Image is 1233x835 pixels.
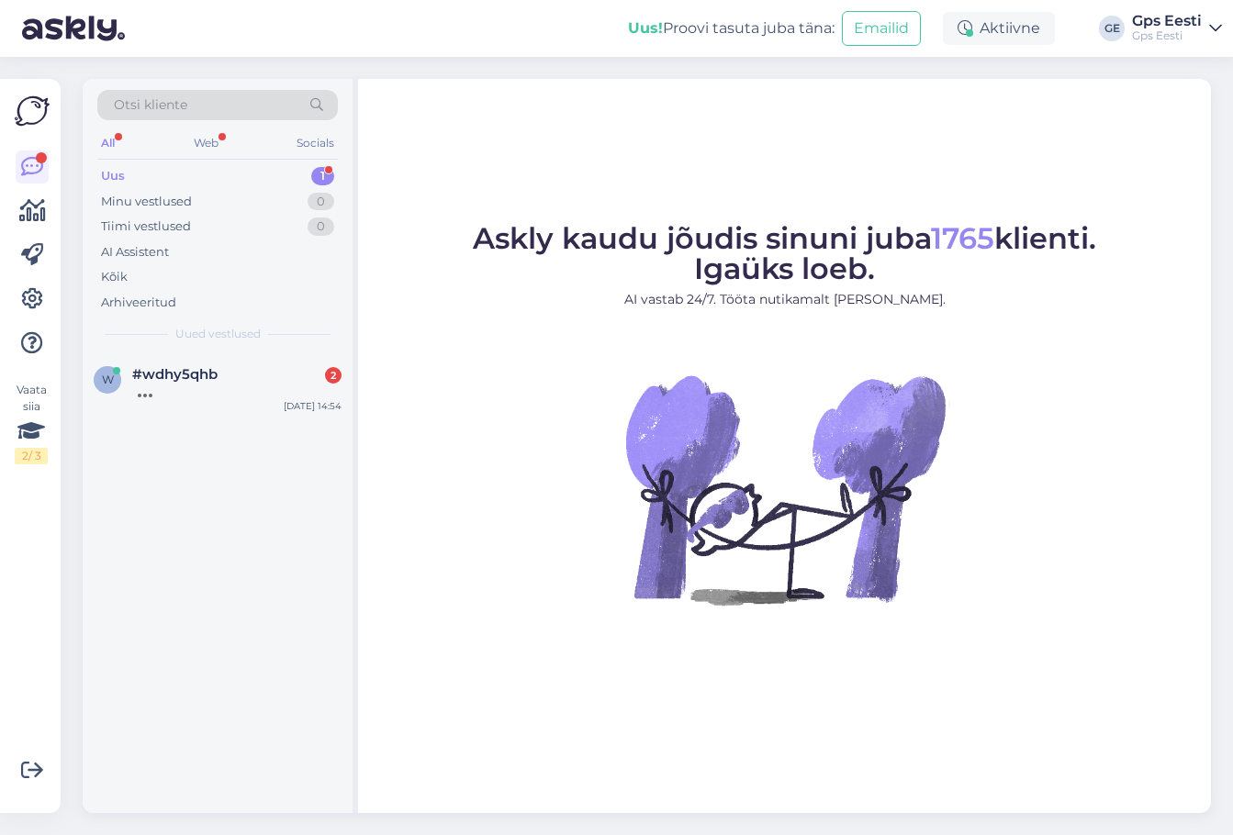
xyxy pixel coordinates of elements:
[101,193,192,211] div: Minu vestlused
[15,94,50,128] img: Askly Logo
[842,11,921,46] button: Emailid
[308,217,334,236] div: 0
[102,373,114,386] span: w
[325,367,342,384] div: 2
[943,12,1055,45] div: Aktiivne
[15,448,48,464] div: 2 / 3
[1099,16,1125,41] div: GE
[1132,14,1222,43] a: Gps EestiGps Eesti
[132,366,218,383] span: #wdhy5qhb
[175,326,261,342] span: Uued vestlused
[473,220,1096,286] span: Askly kaudu jõudis sinuni juba klienti. Igaüks loeb.
[97,131,118,155] div: All
[308,193,334,211] div: 0
[284,399,342,413] div: [DATE] 14:54
[15,382,48,464] div: Vaata siia
[931,220,994,256] span: 1765
[1132,14,1202,28] div: Gps Eesti
[114,95,187,115] span: Otsi kliente
[293,131,338,155] div: Socials
[101,217,191,236] div: Tiimi vestlused
[311,167,334,185] div: 1
[628,17,835,39] div: Proovi tasuta juba täna:
[101,167,125,185] div: Uus
[620,324,950,654] img: No Chat active
[101,268,128,286] div: Kõik
[473,290,1096,309] p: AI vastab 24/7. Tööta nutikamalt [PERSON_NAME].
[628,19,663,37] b: Uus!
[101,294,176,312] div: Arhiveeritud
[190,131,222,155] div: Web
[1132,28,1202,43] div: Gps Eesti
[101,243,169,262] div: AI Assistent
